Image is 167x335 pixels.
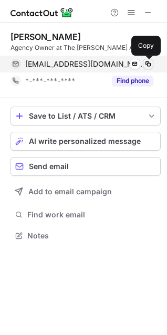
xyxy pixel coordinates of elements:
div: Save to List / ATS / CRM [29,112,142,120]
span: [EMAIL_ADDRESS][DOMAIN_NAME] [25,59,145,69]
button: Reveal Button [112,76,153,86]
span: Notes [27,231,156,240]
button: Add to email campaign [11,182,161,201]
button: Notes [11,228,161,243]
button: save-profile-one-click [11,107,161,125]
img: ContactOut v5.3.10 [11,6,74,19]
span: Find work email [27,210,156,219]
span: Add to email campaign [28,187,112,196]
span: Send email [29,162,69,171]
button: Send email [11,157,161,176]
div: Agency Owner at The [PERSON_NAME] Agency [11,43,161,53]
button: AI write personalized message [11,132,161,151]
span: AI write personalized message [29,137,141,145]
div: [PERSON_NAME] [11,32,81,42]
button: Find work email [11,207,161,222]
